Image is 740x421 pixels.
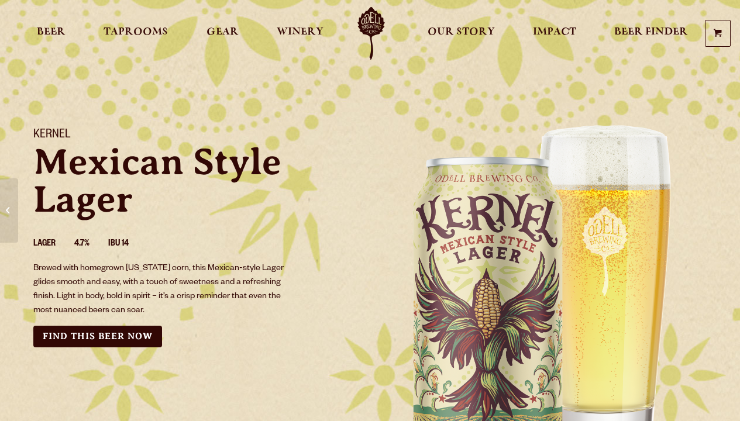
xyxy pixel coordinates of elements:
[33,262,292,318] p: Brewed with homegrown [US_STATE] corn, this Mexican-style Lager glides smooth and easy, with a to...
[206,27,239,37] span: Gear
[33,326,162,347] a: Find this Beer Now
[269,7,331,60] a: Winery
[33,143,356,218] p: Mexican Style Lager
[533,27,576,37] span: Impact
[96,7,175,60] a: Taprooms
[37,27,66,37] span: Beer
[420,7,502,60] a: Our Story
[33,128,356,143] h1: Kernel
[614,27,688,37] span: Beer Finder
[277,27,323,37] span: Winery
[349,7,393,60] a: Odell Home
[104,27,168,37] span: Taprooms
[108,237,147,252] li: IBU 14
[525,7,584,60] a: Impact
[428,27,495,37] span: Our Story
[607,7,696,60] a: Beer Finder
[74,237,108,252] li: 4.7%
[29,7,73,60] a: Beer
[33,237,74,252] li: Lager
[199,7,246,60] a: Gear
